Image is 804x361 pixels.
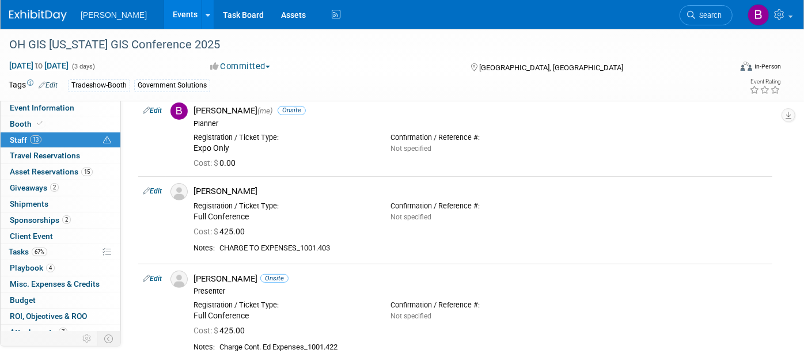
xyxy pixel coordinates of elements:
[194,158,240,168] span: 0.00
[194,343,215,352] div: Notes:
[5,35,715,55] div: OH GIS [US_STATE] GIS Conference 2025
[260,274,289,283] span: Onsite
[1,276,120,292] a: Misc. Expenses & Credits
[1,292,120,308] a: Budget
[1,260,120,276] a: Playbook4
[143,107,162,115] a: Edit
[10,183,59,192] span: Giveaways
[390,312,431,320] span: Not specified
[81,168,93,176] span: 15
[1,180,120,196] a: Giveaways2
[1,132,120,148] a: Staff13
[1,116,120,132] a: Booth
[1,212,120,228] a: Sponsorships2
[194,186,768,197] div: [PERSON_NAME]
[194,227,249,236] span: 425.00
[68,79,130,92] div: Tradeshow-Booth
[170,102,188,120] img: B.jpg
[206,60,275,73] button: Committed
[9,60,69,71] span: [DATE] [DATE]
[134,79,210,92] div: Government Solutions
[748,4,769,26] img: Buse Onen
[10,199,48,208] span: Shipments
[170,271,188,288] img: Associate-Profile-5.png
[10,295,36,305] span: Budget
[37,120,43,127] i: Booth reservation complete
[194,326,249,335] span: 425.00
[9,247,47,256] span: Tasks
[10,167,93,176] span: Asset Reservations
[10,279,100,288] span: Misc. Expenses & Credits
[194,287,768,296] div: Presenter
[667,60,782,77] div: Event Format
[390,202,570,211] div: Confirmation / Reference #:
[33,61,44,70] span: to
[194,202,373,211] div: Registration / Ticket Type:
[194,326,219,335] span: Cost: $
[194,119,768,128] div: Planner
[194,301,373,310] div: Registration / Ticket Type:
[10,311,87,321] span: ROI, Objectives & ROO
[257,107,272,115] span: (me)
[1,164,120,180] a: Asset Reservations15
[741,62,752,71] img: Format-Inperson.png
[194,244,215,253] div: Notes:
[10,135,41,145] span: Staff
[143,275,162,283] a: Edit
[1,229,120,244] a: Client Event
[194,311,373,321] div: Full Conference
[71,63,95,70] span: (3 days)
[9,10,67,21] img: ExhibitDay
[390,133,570,142] div: Confirmation / Reference #:
[39,81,58,89] a: Edit
[81,10,147,20] span: [PERSON_NAME]
[1,196,120,212] a: Shipments
[194,227,219,236] span: Cost: $
[390,301,570,310] div: Confirmation / Reference #:
[390,145,431,153] span: Not specified
[680,5,733,25] a: Search
[170,183,188,200] img: Associate-Profile-5.png
[219,343,768,352] div: Charge Cont. Ed Expenses_1001.422
[695,11,722,20] span: Search
[50,183,59,192] span: 2
[10,103,74,112] span: Event Information
[1,148,120,164] a: Travel Reservations
[194,158,219,168] span: Cost: $
[194,143,373,154] div: Expo Only
[9,79,58,92] td: Tags
[77,331,97,346] td: Personalize Event Tab Strip
[194,212,373,222] div: Full Conference
[10,119,45,128] span: Booth
[62,215,71,224] span: 2
[390,213,431,221] span: Not specified
[479,63,623,72] span: [GEOGRAPHIC_DATA], [GEOGRAPHIC_DATA]
[32,248,47,256] span: 67%
[194,273,768,284] div: [PERSON_NAME]
[1,100,120,116] a: Event Information
[103,135,111,146] span: Potential Scheduling Conflict -- at least one attendee is tagged in another overlapping event.
[754,62,781,71] div: In-Person
[10,231,53,241] span: Client Event
[278,106,306,115] span: Onsite
[143,187,162,195] a: Edit
[194,133,373,142] div: Registration / Ticket Type:
[30,135,41,144] span: 13
[10,151,80,160] span: Travel Reservations
[219,244,768,253] div: CHARGE TO EXPENSES_1001.403
[1,309,120,324] a: ROI, Objectives & ROO
[10,215,71,225] span: Sponsorships
[10,263,55,272] span: Playbook
[1,325,120,340] a: Attachments7
[59,328,67,336] span: 7
[46,264,55,272] span: 4
[10,328,67,337] span: Attachments
[97,331,121,346] td: Toggle Event Tabs
[194,105,768,116] div: [PERSON_NAME]
[749,79,780,85] div: Event Rating
[1,244,120,260] a: Tasks67%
